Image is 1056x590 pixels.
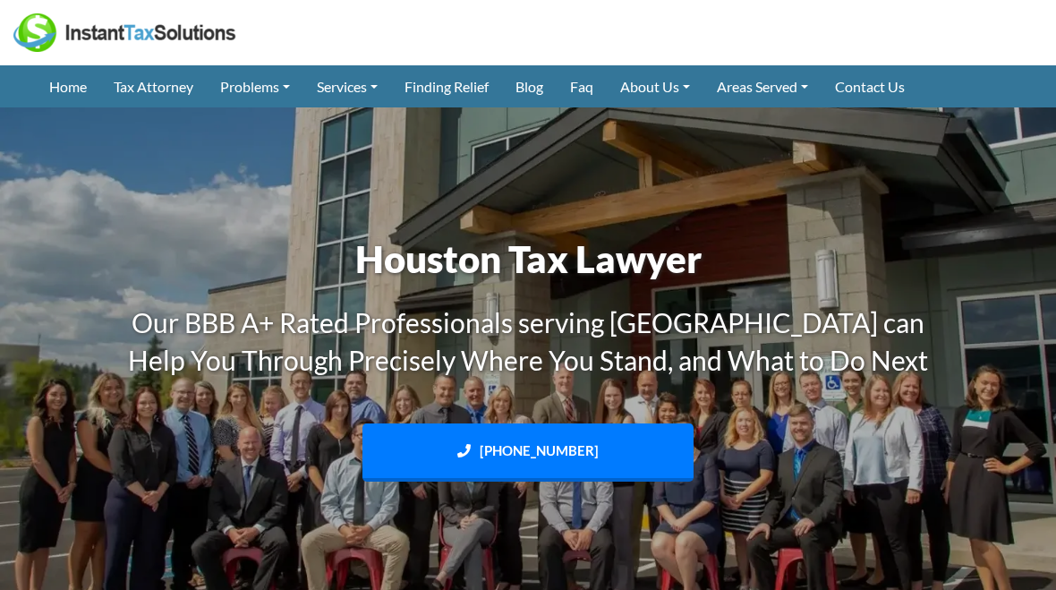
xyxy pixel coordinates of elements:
[112,233,944,286] h1: Houston Tax Lawyer
[112,304,944,379] h3: Our BBB A+ Rated Professionals serving [GEOGRAPHIC_DATA] can Help You Through Precisely Where You...
[607,65,703,107] a: About Us
[36,65,100,107] a: Home
[703,65,822,107] a: Areas Served
[13,13,237,52] img: Instant Tax Solutions Logo
[822,65,918,107] a: Contact Us
[100,65,207,107] a: Tax Attorney
[557,65,607,107] a: Faq
[362,423,694,482] a: [PHONE_NUMBER]
[13,22,237,39] a: Instant Tax Solutions Logo
[207,65,303,107] a: Problems
[502,65,557,107] a: Blog
[303,65,391,107] a: Services
[391,65,502,107] a: Finding Relief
